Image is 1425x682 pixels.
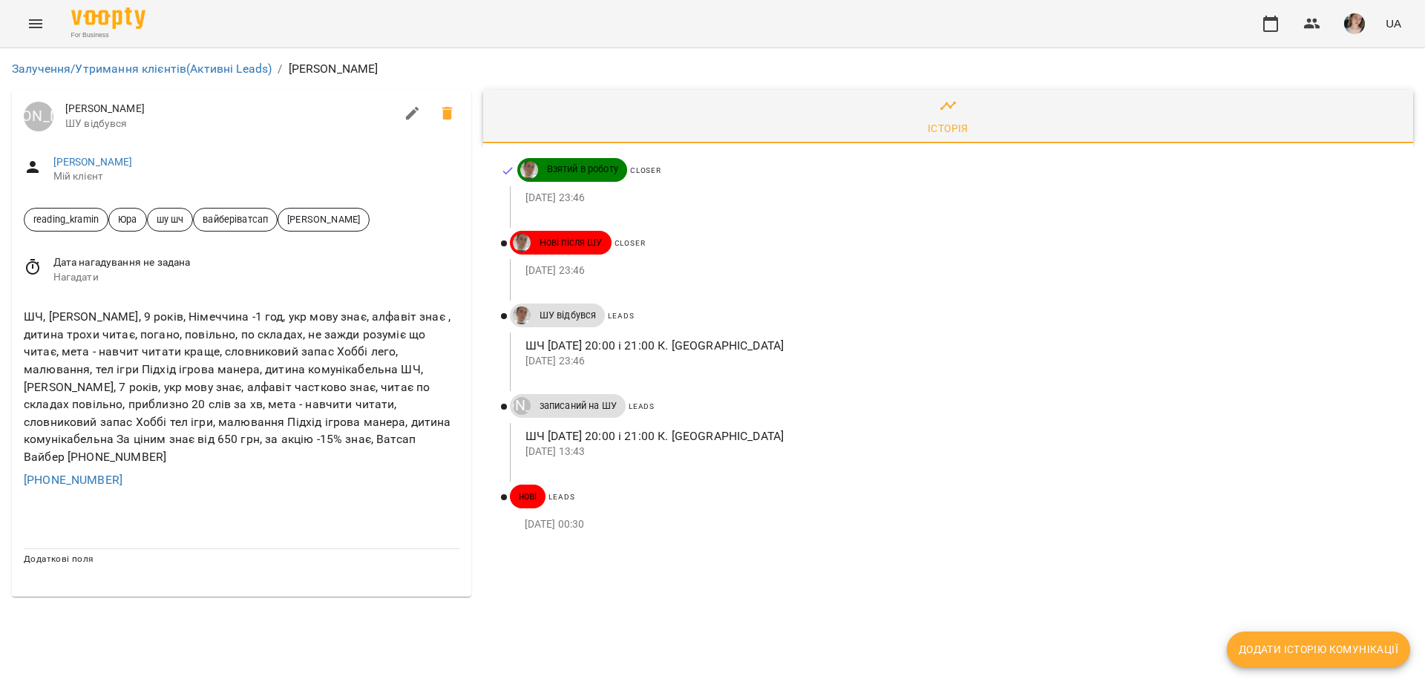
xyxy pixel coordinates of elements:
[24,102,53,131] a: [PERSON_NAME]
[513,397,531,415] div: Юрій Тимочко
[12,60,1413,78] nav: breadcrumb
[24,473,122,487] a: [PHONE_NUMBER]
[525,263,1389,278] p: [DATE] 23:46
[24,212,108,226] span: reading_kramin
[510,234,531,252] a: ДТ УКР Колоша Катерина https://us06web.zoom.us/j/84976667317
[531,236,612,249] span: Нові після ШУ
[53,255,459,270] span: Дата нагадування не задана
[630,166,661,174] span: Closer
[513,234,531,252] img: ДТ УКР Колоша Катерина https://us06web.zoom.us/j/84976667317
[53,156,133,168] a: [PERSON_NAME]
[18,6,53,42] button: Menu
[525,191,1389,206] p: [DATE] 23:46
[525,354,1389,369] p: [DATE] 23:46
[53,169,459,184] span: Мій клієнт
[510,397,531,415] a: [PERSON_NAME]
[12,62,272,76] a: Залучення/Утримання клієнтів(Активні Leads)
[608,312,634,320] span: Leads
[538,163,627,176] span: Взятий в роботу
[1386,16,1401,31] span: UA
[1344,13,1365,34] img: 6afb9eb6cc617cb6866001ac461bd93f.JPG
[525,427,1389,445] p: ШЧ [DATE] 20:00 і 21:00 К. [GEOGRAPHIC_DATA]
[278,212,369,226] span: [PERSON_NAME]
[513,306,531,324] img: ДТ УКР Колоша Катерина https://us06web.zoom.us/j/84976667317
[65,117,395,131] span: ШУ відбувся
[53,270,459,285] span: Нагадати
[21,305,462,468] div: ШЧ, [PERSON_NAME], 9 років, Німеччина -1 год, укр мову знає, алфавіт знає , дитина трохи читає, п...
[520,161,538,179] img: ДТ УКР Колоша Катерина https://us06web.zoom.us/j/84976667317
[24,554,94,564] span: Додаткові поля
[517,161,538,179] a: ДТ УКР Колоша Катерина https://us06web.zoom.us/j/84976667317
[65,102,395,117] span: [PERSON_NAME]
[109,212,145,226] span: Юра
[525,445,1389,459] p: [DATE] 13:43
[71,7,145,29] img: Voopty Logo
[629,402,655,410] span: Leads
[928,119,969,137] div: Історія
[194,212,277,226] span: вайберіватсап
[289,60,379,78] p: [PERSON_NAME]
[548,493,574,501] span: Leads
[510,490,546,503] span: нові
[71,30,145,40] span: For Business
[615,239,646,247] span: Closer
[525,337,1389,355] p: ШЧ [DATE] 20:00 і 21:00 К. [GEOGRAPHIC_DATA]
[531,309,606,322] span: ШУ відбувся
[1380,10,1407,37] button: UA
[148,212,193,226] span: шу шч
[531,399,626,413] span: записаний на ШУ
[278,60,282,78] li: /
[510,306,531,324] a: ДТ УКР Колоша Катерина https://us06web.zoom.us/j/84976667317
[525,517,1389,532] p: [DATE] 00:30
[24,102,53,131] div: Юрій Тимочко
